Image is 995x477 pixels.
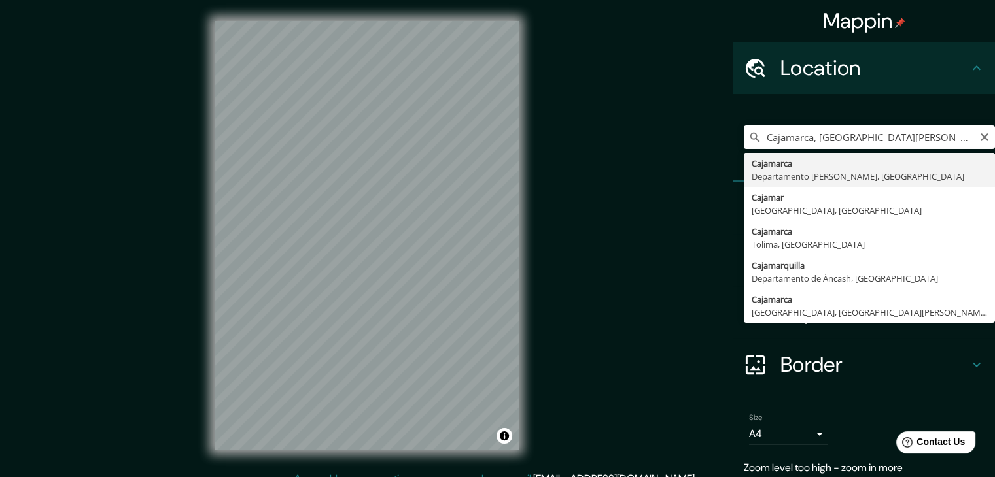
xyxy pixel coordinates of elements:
canvas: Map [215,21,519,450]
div: Pins [733,182,995,234]
div: Departamento [PERSON_NAME], [GEOGRAPHIC_DATA] [752,170,987,183]
h4: Mappin [823,8,906,34]
div: Cajamar [752,191,987,204]
iframe: Help widget launcher [879,426,981,463]
img: pin-icon.png [895,18,905,28]
input: Pick your city or area [744,125,995,149]
div: Tolima, [GEOGRAPHIC_DATA] [752,238,987,251]
button: Clear [979,130,990,142]
div: Cajamarquilla [752,259,987,272]
div: Border [733,338,995,391]
h4: Border [780,352,969,378]
div: A4 [749,423,828,444]
p: Zoom level too high - zoom in more [744,460,985,476]
div: Style [733,234,995,286]
div: Location [733,42,995,94]
div: Cajamarca [752,293,987,306]
button: Toggle attribution [497,428,512,444]
div: Layout [733,286,995,338]
div: Cajamarca [752,157,987,170]
h4: Location [780,55,969,81]
h4: Layout [780,299,969,325]
div: [GEOGRAPHIC_DATA], [GEOGRAPHIC_DATA][PERSON_NAME] 9250000, [GEOGRAPHIC_DATA] [752,306,987,319]
div: [GEOGRAPHIC_DATA], [GEOGRAPHIC_DATA] [752,204,987,217]
div: Departamento de Áncash, [GEOGRAPHIC_DATA] [752,272,987,285]
div: Cajamarca [752,225,987,238]
label: Size [749,412,763,423]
